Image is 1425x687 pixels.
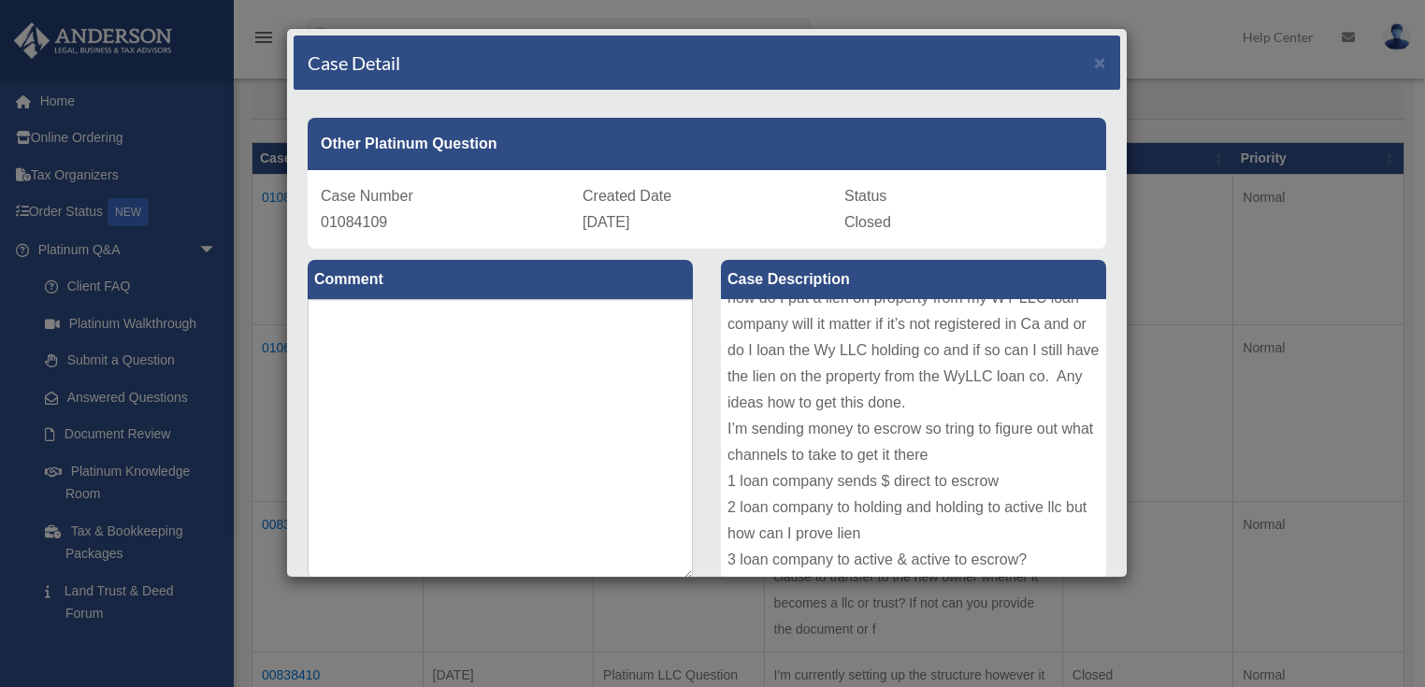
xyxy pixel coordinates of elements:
[1094,52,1106,72] button: Close
[308,118,1106,170] div: Other Platinum Question
[844,214,891,230] span: Closed
[583,188,671,204] span: Created Date
[721,260,1106,299] label: Case Description
[308,260,693,299] label: Comment
[721,299,1106,580] div: Real liens on property being purchased put on by a loan company in my structure Wy LLC I’m buying...
[321,214,387,230] span: 01084109
[844,188,886,204] span: Status
[1094,51,1106,73] span: ×
[583,214,629,230] span: [DATE]
[321,188,413,204] span: Case Number
[308,50,400,76] h4: Case Detail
